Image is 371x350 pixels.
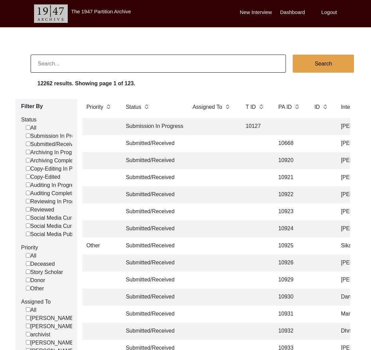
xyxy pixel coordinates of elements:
[274,220,305,237] td: 10924
[26,140,79,148] label: Submitted/Received
[26,269,30,274] input: Story Scholar
[26,276,45,285] label: Donor
[26,133,30,138] input: Submission In Progress
[278,103,292,111] label: PA ID
[122,118,183,135] td: Submission In Progress
[26,324,30,328] input: [PERSON_NAME]
[26,252,36,260] label: All
[26,340,30,345] input: [PERSON_NAME]
[193,103,222,111] label: Assigned To
[26,307,30,312] input: All
[26,215,30,220] input: Social Media Curation In Progress
[314,103,320,111] label: ID
[82,237,116,254] td: Other
[34,4,68,23] img: header-logo.png
[122,289,183,306] td: Submitted/Received
[26,230,87,238] label: Social Media Published
[21,102,72,111] label: Filter By
[144,103,149,111] img: sort-button.png
[26,316,30,320] input: [PERSON_NAME]
[26,207,30,212] input: Reviewed
[122,323,183,340] td: Submitted/Received
[26,286,30,290] input: Other
[26,214,113,222] label: Social Media Curation In Progress
[26,285,44,293] label: Other
[37,79,135,88] label: 12262 results. Showing page 1 of 123.
[26,322,75,331] label: [PERSON_NAME]
[21,244,72,252] label: Priority
[240,9,272,16] label: New Interview
[122,220,183,237] td: Submitted/Received
[274,323,305,340] td: 10932
[26,124,36,132] label: All
[293,55,354,73] button: Search
[26,198,85,206] label: Reviewing In Progress
[274,237,305,254] td: 10925
[274,289,305,306] td: 10930
[21,298,72,306] label: Assigned To
[122,169,183,186] td: Submitted/Received
[242,118,269,135] td: 10127
[26,165,91,173] label: Copy-Editing In Progress
[26,148,82,157] label: Archiving In Progress
[26,191,30,195] input: Auditing Completed
[71,9,131,14] label: The 1947 Partition Archive
[26,260,55,268] label: Deceased
[26,166,30,171] input: Copy-Editing In Progress
[26,199,30,203] input: Reviewing In Progress
[26,181,79,189] label: Auditing In Progress
[26,261,30,266] input: Deceased
[122,135,183,152] td: Submitted/Received
[26,206,54,214] label: Reviewed
[122,237,183,254] td: Submitted/Received
[122,203,183,220] td: Submitted/Received
[26,150,30,154] input: Archiving In Progress
[26,232,30,236] input: Social Media Published
[122,152,183,169] td: Submitted/Received
[26,142,30,146] input: Submitted/Received
[274,152,305,169] td: 10920
[274,203,305,220] td: 10923
[26,158,30,162] input: Archiving Completed
[26,268,63,276] label: Story Scholar
[26,278,30,282] input: Donor
[321,9,337,16] label: Logout
[274,272,305,289] td: 10929
[106,103,111,111] img: sort-button.png
[323,103,327,111] img: sort-button.png
[122,186,183,203] td: Submitted/Received
[26,132,88,140] label: Submission In Progress
[26,314,75,322] label: [PERSON_NAME]
[225,103,230,111] img: sort-button.png
[26,183,30,187] input: Auditing In Progress
[274,135,305,152] td: 10668
[122,254,183,272] td: Submitted/Received
[246,103,256,111] label: T ID
[26,157,81,165] label: Archiving Completed
[26,306,36,314] label: All
[26,189,78,198] label: Auditing Completed
[280,9,305,16] label: Dashboard
[26,125,30,130] input: All
[26,173,60,181] label: Copy-Edited
[86,103,103,111] label: Priority
[26,331,50,339] label: archivist
[274,186,305,203] td: 10922
[126,103,141,111] label: Status
[274,169,305,186] td: 10921
[122,272,183,289] td: Submitted/Received
[259,103,263,111] img: sort-button.png
[294,103,299,111] img: sort-button.png
[26,339,75,347] label: [PERSON_NAME]
[26,174,30,179] input: Copy-Edited
[26,223,30,228] input: Social Media Curated
[274,306,305,323] td: 10931
[274,254,305,272] td: 10926
[26,253,30,258] input: All
[26,332,30,336] input: archivist
[26,222,82,230] label: Social Media Curated
[21,116,72,124] label: Status
[31,55,286,73] input: Search...
[122,306,183,323] td: Submitted/Received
